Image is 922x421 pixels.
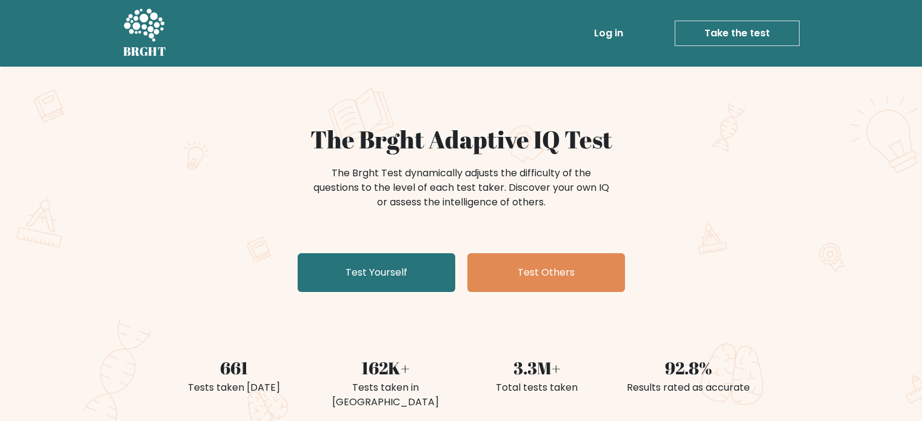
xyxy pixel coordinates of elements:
a: Test Yourself [298,253,455,292]
a: Test Others [467,253,625,292]
a: Log in [589,21,628,45]
div: The Brght Test dynamically adjusts the difficulty of the questions to the level of each test take... [310,166,613,210]
div: Tests taken in [GEOGRAPHIC_DATA] [317,380,454,409]
h5: BRGHT [123,44,167,59]
div: 3.3M+ [469,355,606,380]
a: Take the test [675,21,800,46]
div: Tests taken [DATE] [165,380,302,395]
div: Total tests taken [469,380,606,395]
div: 162K+ [317,355,454,380]
div: 661 [165,355,302,380]
div: Results rated as accurate [620,380,757,395]
div: 92.8% [620,355,757,380]
a: BRGHT [123,5,167,62]
h1: The Brght Adaptive IQ Test [165,125,757,154]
